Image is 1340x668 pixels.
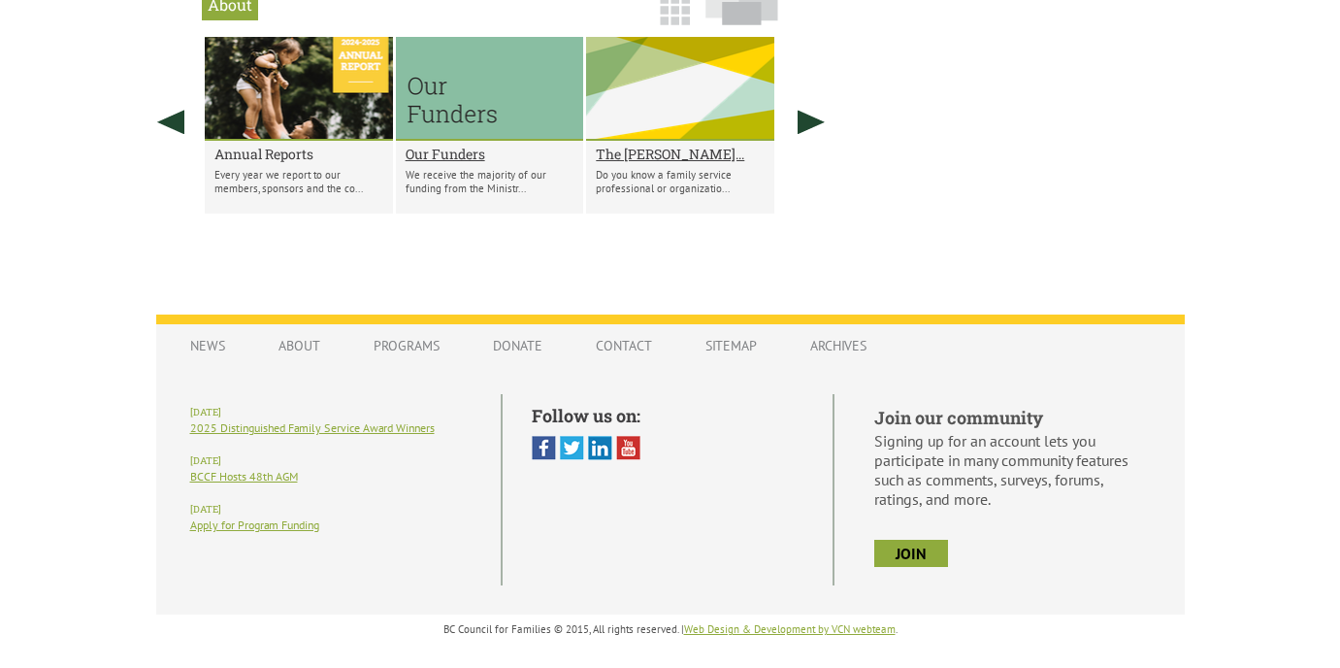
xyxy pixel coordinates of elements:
p: Every year we report to our members, sponsors and the co... [214,168,383,195]
a: News [171,327,245,364]
a: join [874,540,948,567]
li: Our Funders [396,37,584,214]
li: The CAROL MATUSICKY Distinguished Service to Families Award [586,37,774,214]
img: Twitter [560,436,584,460]
p: Signing up for an account lets you participate in many community features such as comments, surve... [874,431,1151,509]
a: Donate [474,327,562,364]
h6: [DATE] [190,503,472,516]
h6: [DATE] [190,406,472,418]
a: The [PERSON_NAME]... [596,145,765,163]
a: Apply for Program Funding [190,518,319,532]
a: Web Design & Development by VCN webteam [684,622,896,636]
h6: [DATE] [190,454,472,467]
a: Our Funders [406,145,574,163]
h5: Join our community [874,406,1151,429]
a: BCCF Hosts 48th AGM [190,469,298,484]
img: Facebook [532,436,556,460]
p: BC Council for Families © 2015, All rights reserved. | . [156,622,1185,636]
a: Archives [791,327,886,364]
a: Contact [576,327,671,364]
a: Programs [354,327,459,364]
a: Sitemap [686,327,776,364]
a: About [259,327,340,364]
li: Annual Reports [205,37,393,214]
a: Grid View [654,4,696,35]
p: Do you know a family service professional or organizatio... [596,168,765,195]
a: 2025 Distinguished Family Service Award Winners [190,420,435,435]
h5: Follow us on: [532,404,804,427]
p: We receive the majority of our funding from the Ministr... [406,168,574,195]
a: Annual Reports [214,145,383,163]
a: Slide View [700,4,784,35]
img: Linked In [588,436,612,460]
img: You Tube [616,436,640,460]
